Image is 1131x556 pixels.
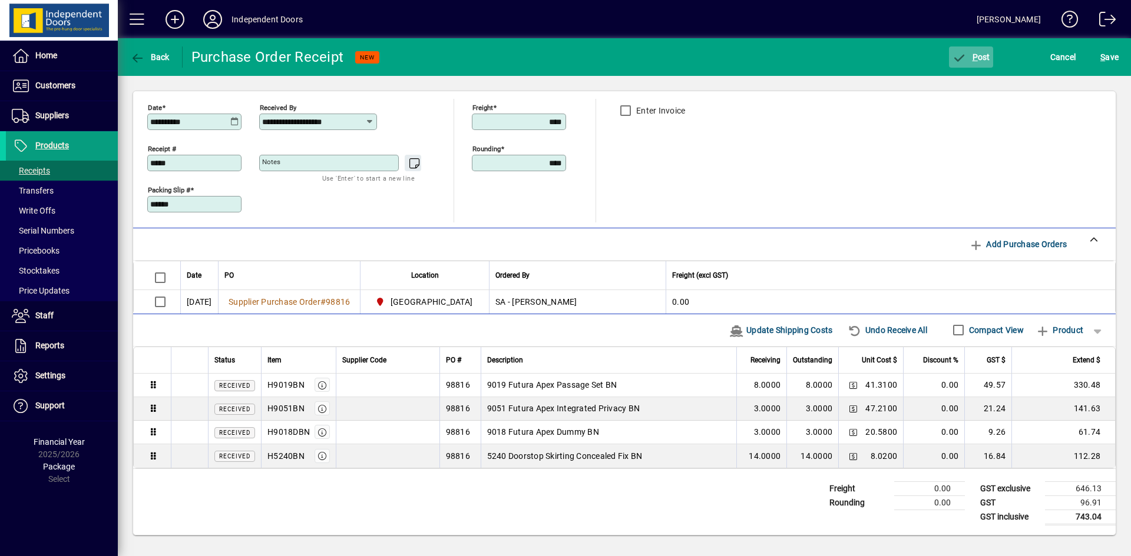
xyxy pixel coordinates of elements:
[862,354,897,367] span: Unit Cost $
[481,444,737,468] td: 5240 Doorstop Skirting Concealed Fix BN
[786,397,838,421] td: 3.0000
[754,426,781,438] span: 3.0000
[495,269,660,282] div: Ordered By
[903,444,964,468] td: 0.00
[952,52,990,62] span: ost
[219,406,250,412] span: Received
[360,54,375,61] span: NEW
[1100,48,1119,66] span: ave
[1011,397,1115,421] td: 141.63
[1011,374,1115,397] td: 330.48
[12,186,54,195] span: Transfers
[1100,52,1105,62] span: S
[729,321,833,339] span: Update Shipping Costs
[824,495,894,510] td: Rounding
[865,379,897,391] span: 41.3100
[786,444,838,468] td: 14.0000
[12,246,59,255] span: Pricebooks
[1090,2,1116,41] a: Logout
[224,295,354,308] a: Supplier Purchase Order#98816
[43,462,75,471] span: Package
[34,437,85,447] span: Financial Year
[224,269,234,282] span: PO
[754,402,781,414] span: 3.0000
[6,221,118,241] a: Serial Numbers
[845,400,861,417] button: Change Price Levels
[487,354,523,367] span: Description
[187,269,212,282] div: Date
[232,10,303,29] div: Independent Doors
[224,269,354,282] div: PO
[672,269,728,282] span: Freight (excl GST)
[194,9,232,30] button: Profile
[495,269,530,282] span: Ordered By
[439,397,481,421] td: 98816
[180,290,218,314] td: [DATE]
[749,450,781,462] span: 14.0000
[903,421,964,444] td: 0.00
[967,324,1024,336] label: Compact View
[12,206,55,215] span: Write Offs
[871,450,898,462] span: 8.0200
[267,426,310,438] div: H9018DBN
[267,402,305,414] div: H9051BN
[6,301,118,331] a: Staff
[1047,46,1079,68] button: Cancel
[156,9,194,30] button: Add
[326,297,350,307] span: 98816
[214,354,235,367] span: Status
[12,166,50,175] span: Receipts
[6,261,118,281] a: Stocktakes
[446,354,461,367] span: PO #
[923,354,958,367] span: Discount %
[481,421,737,444] td: 9018 Futura Apex Dummy BN
[1011,421,1115,444] td: 61.74
[969,235,1067,254] span: Add Purchase Orders
[6,281,118,301] a: Price Updates
[964,234,1072,255] button: Add Purchase Orders
[260,103,296,111] mat-label: Received by
[439,374,481,397] td: 98816
[127,46,173,68] button: Back
[6,331,118,361] a: Reports
[1050,48,1076,66] span: Cancel
[964,374,1011,397] td: 49.57
[1045,510,1116,524] td: 743.04
[267,379,305,391] div: H9019BN
[6,361,118,391] a: Settings
[35,341,64,350] span: Reports
[187,269,201,282] span: Date
[6,201,118,221] a: Write Offs
[973,52,978,62] span: P
[725,319,838,341] button: Update Shipping Costs
[1036,321,1083,339] span: Product
[219,430,250,436] span: Received
[6,391,118,421] a: Support
[481,397,737,421] td: 9051 Futura Apex Integrated Privacy BN
[12,226,74,235] span: Serial Numbers
[1045,481,1116,495] td: 646.13
[320,297,326,307] span: #
[666,290,1115,314] td: 0.00
[35,51,57,60] span: Home
[148,144,176,152] mat-label: Receipt #
[130,52,170,62] span: Back
[1053,2,1079,41] a: Knowledge Base
[977,10,1041,29] div: [PERSON_NAME]
[754,379,781,391] span: 8.0000
[322,171,415,185] mat-hint: Use 'Enter' to start a new line
[894,495,965,510] td: 0.00
[903,374,964,397] td: 0.00
[472,144,501,152] mat-label: Rounding
[974,495,1045,510] td: GST
[824,481,894,495] td: Freight
[964,444,1011,468] td: 16.84
[964,421,1011,444] td: 9.26
[372,295,477,309] span: Christchurch
[750,354,781,367] span: Receiving
[6,71,118,101] a: Customers
[35,141,69,150] span: Products
[229,297,320,307] span: Supplier Purchase Order
[191,48,344,66] div: Purchase Order Receipt
[439,444,481,468] td: 98816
